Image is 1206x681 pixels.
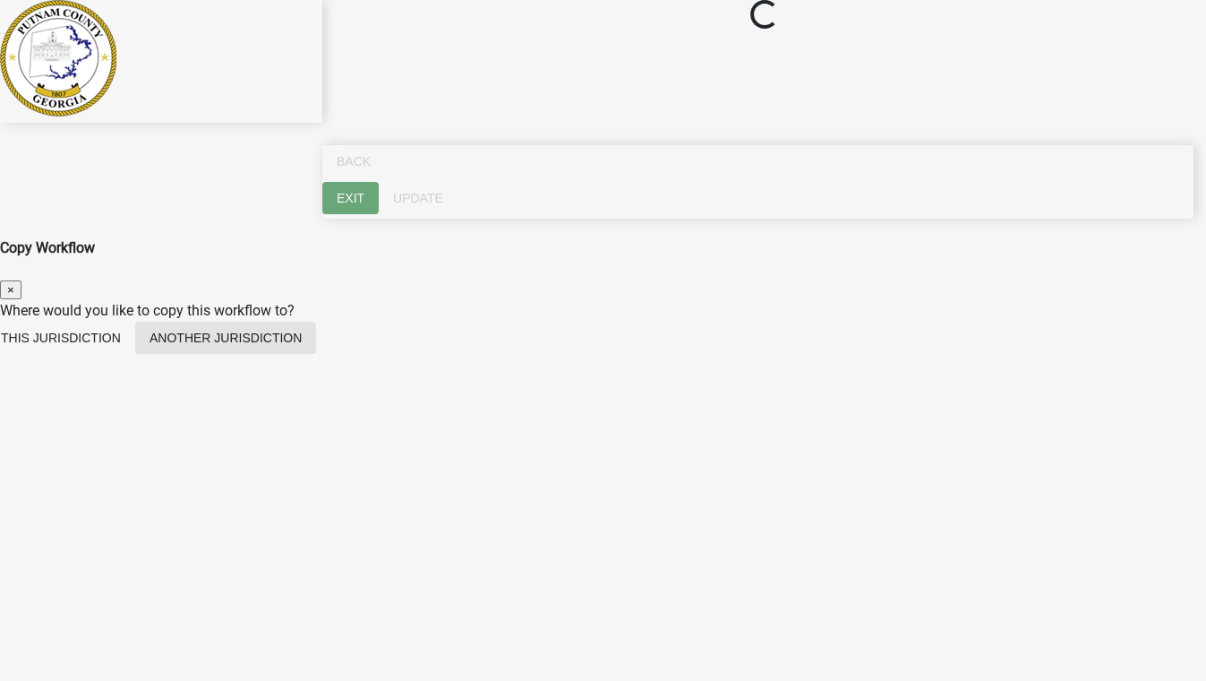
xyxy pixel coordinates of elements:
[7,283,14,297] span: ×
[322,182,379,214] button: Exit
[337,153,371,168] span: Back
[135,322,316,354] button: Another jurisdiction
[393,190,443,204] span: Update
